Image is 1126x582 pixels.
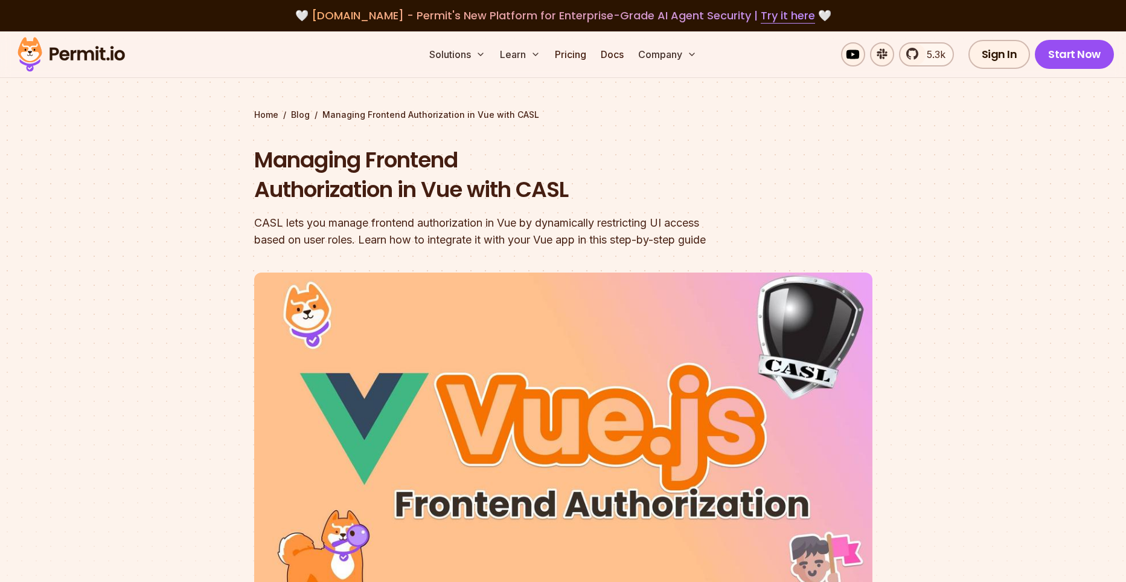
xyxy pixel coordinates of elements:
[424,42,490,66] button: Solutions
[1035,40,1114,69] a: Start Now
[254,215,718,248] div: CASL lets you manage frontend authorization in Vue by dynamically restricting UI access based on ...
[968,40,1031,69] a: Sign In
[12,34,130,75] img: Permit logo
[596,42,629,66] a: Docs
[633,42,702,66] button: Company
[761,8,815,24] a: Try it here
[920,47,945,62] span: 5.3k
[291,109,310,121] a: Blog
[495,42,545,66] button: Learn
[312,8,815,23] span: [DOMAIN_NAME] - Permit's New Platform for Enterprise-Grade AI Agent Security |
[899,42,954,66] a: 5.3k
[550,42,591,66] a: Pricing
[254,109,278,121] a: Home
[254,145,718,205] h1: Managing Frontend Authorization in Vue with CASL
[29,7,1097,24] div: 🤍 🤍
[254,109,872,121] div: / /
